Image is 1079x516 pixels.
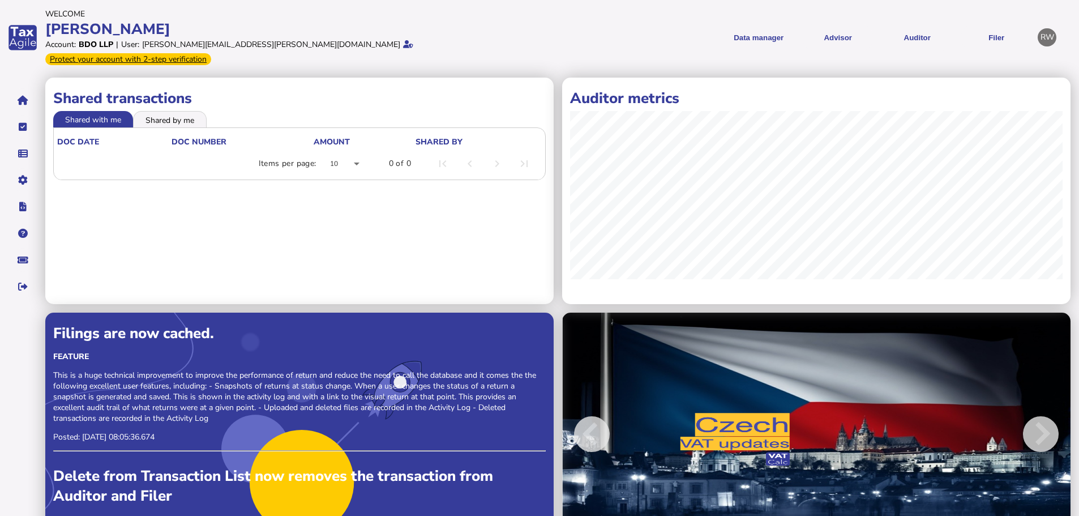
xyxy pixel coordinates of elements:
div: [PERSON_NAME] [45,19,536,39]
div: doc date [57,137,170,147]
p: Posted: [DATE] 08:05:36.674 [53,432,546,442]
button: Manage settings [11,168,35,192]
div: 0 of 0 [389,158,411,169]
div: Filings are now cached. [53,323,546,343]
div: Amount [314,137,414,147]
button: Developer hub links [11,195,35,219]
li: Shared with me [53,111,133,127]
div: | [116,39,118,50]
button: Help pages [11,221,35,245]
button: Data manager [11,142,35,165]
div: From Oct 1, 2025, 2-step verification will be required to login. Set it up now... [45,53,211,65]
button: Filer [961,24,1032,52]
div: Amount [314,137,350,147]
button: Auditor [881,24,953,52]
div: doc number [172,137,312,147]
div: Account: [45,39,76,50]
menu: navigate products [542,24,1033,52]
div: Delete from Transaction List now removes the transaction from Auditor and Filer [53,466,546,506]
i: Data manager [18,153,28,154]
button: Shows a dropdown of Data manager options [723,24,794,52]
h1: Auditor metrics [570,88,1063,108]
div: Feature [53,351,546,362]
button: Home [11,88,35,112]
div: shared by [416,137,463,147]
p: This is a huge technical improvement to improve the performance of return and reduce the need to ... [53,370,546,424]
div: Items per page: [259,158,316,169]
div: Welcome [45,8,536,19]
button: Sign out [11,275,35,298]
button: Tasks [11,115,35,139]
h1: Shared transactions [53,88,546,108]
div: shared by [416,137,539,147]
div: Profile settings [1038,28,1056,47]
li: Shared by me [133,111,207,127]
div: BDO LLP [79,39,113,50]
button: Shows a dropdown of VAT Advisor options [802,24,874,52]
div: User: [121,39,139,50]
button: Raise a support ticket [11,248,35,272]
div: doc number [172,137,226,147]
i: Email verified [403,40,413,48]
div: [PERSON_NAME][EMAIL_ADDRESS][PERSON_NAME][DOMAIN_NAME] [142,39,400,50]
div: doc date [57,137,99,147]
